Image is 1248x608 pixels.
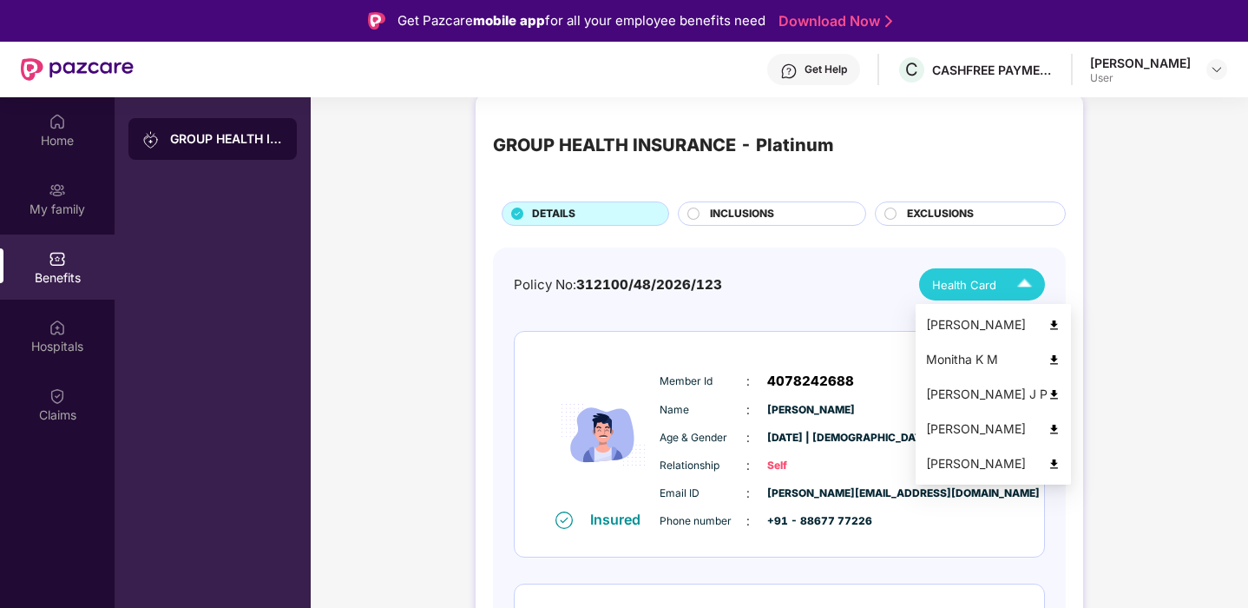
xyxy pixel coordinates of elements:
div: Monitha K M [926,350,1061,369]
div: [PERSON_NAME] [1090,55,1191,71]
img: svg+xml;base64,PHN2ZyBpZD0iSG9zcGl0YWxzIiB4bWxucz0iaHR0cDovL3d3dy53My5vcmcvMjAwMC9zdmciIHdpZHRoPS... [49,319,66,336]
div: GROUP HEALTH INSURANCE - Platinum [493,132,834,159]
img: icon [551,360,655,510]
span: 312100/48/2026/123 [576,276,722,293]
div: [PERSON_NAME] [926,315,1061,334]
a: Download Now [778,12,887,30]
span: Email ID [660,486,746,502]
img: Logo [368,12,385,30]
img: svg+xml;base64,PHN2ZyB4bWxucz0iaHR0cDovL3d3dy53My5vcmcvMjAwMC9zdmciIHdpZHRoPSI0OCIgaGVpZ2h0PSI0OC... [1048,458,1061,471]
span: : [746,512,750,531]
img: svg+xml;base64,PHN2ZyBpZD0iQmVuZWZpdHMiIHhtbG5zPSJodHRwOi8vd3d3LnczLm9yZy8yMDAwL3N2ZyIgd2lkdGg9Ij... [49,250,66,268]
div: Insured [590,511,651,528]
img: Icuh8uwCUCF+XjCZyLQsAKiDCM9HiE6CMYmKQaPGkZKaA32CAAACiQcFBJY0IsAAAAASUVORK5CYII= [1009,269,1040,300]
img: New Pazcare Logo [21,58,134,81]
span: [PERSON_NAME][EMAIL_ADDRESS][DOMAIN_NAME] [767,486,854,502]
img: svg+xml;base64,PHN2ZyB4bWxucz0iaHR0cDovL3d3dy53My5vcmcvMjAwMC9zdmciIHdpZHRoPSI0OCIgaGVpZ2h0PSI0OC... [1048,354,1061,367]
span: : [746,484,750,503]
div: Policy No: [514,274,722,295]
span: DETAILS [532,206,575,222]
span: : [746,372,750,391]
div: User [1090,71,1191,85]
img: svg+xml;base64,PHN2ZyB4bWxucz0iaHR0cDovL3d3dy53My5vcmcvMjAwMC9zdmciIHdpZHRoPSI0OCIgaGVpZ2h0PSI0OC... [1048,423,1061,436]
img: svg+xml;base64,PHN2ZyB4bWxucz0iaHR0cDovL3d3dy53My5vcmcvMjAwMC9zdmciIHdpZHRoPSIxNiIgaGVpZ2h0PSIxNi... [555,512,573,529]
img: svg+xml;base64,PHN2ZyB3aWR0aD0iMjAiIGhlaWdodD0iMjAiIHZpZXdCb3g9IjAgMCAyMCAyMCIgZmlsbD0ibm9uZSIgeG... [142,131,160,149]
button: Health Card [919,268,1045,301]
div: Get Pazcare for all your employee benefits need [397,10,765,31]
div: Get Help [805,63,847,76]
div: CASHFREE PAYMENTS INDIA PVT. LTD. [932,62,1054,78]
img: Stroke [885,12,892,30]
span: 4078242688 [767,371,854,392]
span: : [746,428,750,447]
span: C [905,59,918,80]
img: svg+xml;base64,PHN2ZyBpZD0iSGVscC0zMngzMiIgeG1sbnM9Imh0dHA6Ly93d3cudzMub3JnLzIwMDAvc3ZnIiB3aWR0aD... [780,63,798,80]
span: : [746,456,750,475]
span: Relationship [660,458,746,474]
span: Health Card [932,276,996,294]
span: [DATE] | [DEMOGRAPHIC_DATA] [767,430,854,446]
div: [PERSON_NAME] J P [926,385,1061,404]
img: svg+xml;base64,PHN2ZyBpZD0iSG9tZSIgeG1sbnM9Imh0dHA6Ly93d3cudzMub3JnLzIwMDAvc3ZnIiB3aWR0aD0iMjAiIG... [49,113,66,130]
div: [PERSON_NAME] [926,420,1061,439]
span: Phone number [660,513,746,530]
strong: mobile app [473,12,545,29]
img: svg+xml;base64,PHN2ZyB4bWxucz0iaHR0cDovL3d3dy53My5vcmcvMjAwMC9zdmciIHdpZHRoPSI0OCIgaGVpZ2h0PSI0OC... [1048,388,1061,401]
img: svg+xml;base64,PHN2ZyBpZD0iRHJvcGRvd24tMzJ4MzIiIHhtbG5zPSJodHRwOi8vd3d3LnczLm9yZy8yMDAwL3N2ZyIgd2... [1210,63,1224,76]
span: Age & Gender [660,430,746,446]
span: INCLUSIONS [710,206,774,222]
span: Self [767,458,854,474]
img: svg+xml;base64,PHN2ZyB3aWR0aD0iMjAiIGhlaWdodD0iMjAiIHZpZXdCb3g9IjAgMCAyMCAyMCIgZmlsbD0ibm9uZSIgeG... [49,182,66,199]
div: GROUP HEALTH INSURANCE - Platinum [170,130,283,148]
div: [PERSON_NAME] [926,454,1061,473]
span: : [746,400,750,420]
span: [PERSON_NAME] [767,402,854,419]
span: Name [660,402,746,419]
img: svg+xml;base64,PHN2ZyBpZD0iQ2xhaW0iIHhtbG5zPSJodHRwOi8vd3d3LnczLm9yZy8yMDAwL3N2ZyIgd2lkdGg9IjIwIi... [49,387,66,405]
span: +91 - 88677 77226 [767,513,854,530]
span: EXCLUSIONS [907,206,974,222]
img: svg+xml;base64,PHN2ZyB4bWxucz0iaHR0cDovL3d3dy53My5vcmcvMjAwMC9zdmciIHdpZHRoPSI0OCIgaGVpZ2h0PSI0OC... [1048,319,1061,332]
span: Member Id [660,373,746,390]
